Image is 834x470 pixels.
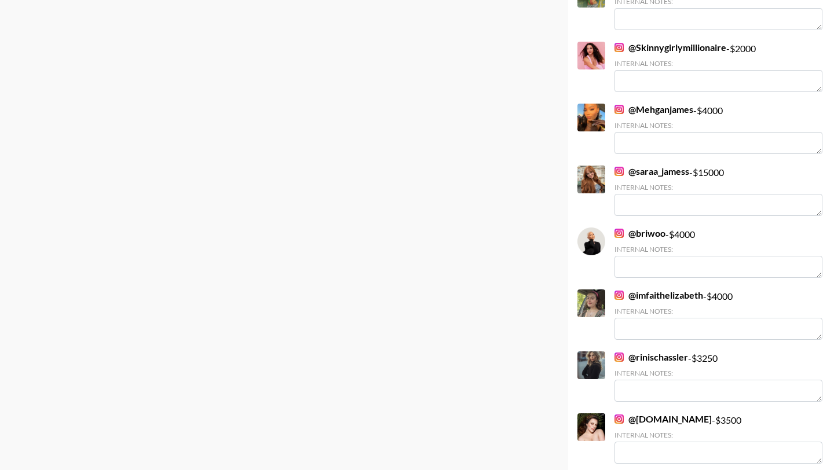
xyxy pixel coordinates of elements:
div: - $ 4000 [614,104,822,154]
a: @Skinnygirlymillionaire [614,42,726,53]
img: Instagram [614,105,624,114]
img: Instagram [614,414,624,424]
div: Internal Notes: [614,183,822,192]
div: - $ 4000 [614,289,822,340]
a: @Mehganjames [614,104,693,115]
img: Instagram [614,352,624,362]
a: @[DOMAIN_NAME] [614,413,712,425]
img: Instagram [614,291,624,300]
img: Instagram [614,167,624,176]
div: Internal Notes: [614,245,822,254]
div: - $ 15000 [614,166,822,216]
a: @imfaithelizabeth [614,289,703,301]
a: @briwoo [614,227,665,239]
div: Internal Notes: [614,121,822,130]
img: Instagram [614,229,624,238]
div: Internal Notes: [614,431,822,439]
img: Instagram [614,43,624,52]
a: @saraa_jamess [614,166,689,177]
div: Internal Notes: [614,369,822,377]
div: Internal Notes: [614,307,822,315]
a: @rinischassler [614,351,688,363]
div: - $ 3500 [614,413,822,464]
div: - $ 4000 [614,227,822,278]
div: - $ 2000 [614,42,822,92]
div: Internal Notes: [614,59,822,68]
div: - $ 3250 [614,351,822,402]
